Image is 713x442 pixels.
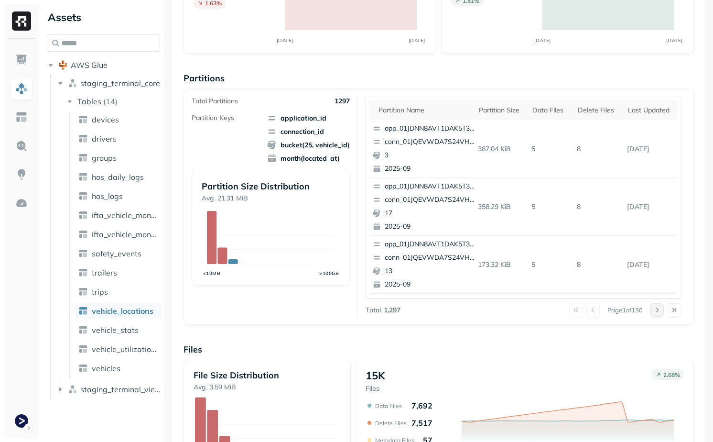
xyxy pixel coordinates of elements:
img: table [78,344,88,354]
a: drivers [75,131,162,146]
span: AWS Glue [71,60,108,70]
p: 3 [385,151,477,160]
tspan: [DATE] [534,37,551,44]
span: bucket(25, vehicle_id) [267,140,350,150]
img: table [78,134,88,144]
p: Sep 3, 2025 [623,141,678,157]
span: trips [92,287,108,297]
a: vehicle_locations [75,303,162,319]
p: Total [366,306,381,315]
p: app_01JDNN8AVT1DAK5T3RTM64CQ8G [385,124,477,133]
p: conn_01JQEVWDA7S24VHVY97SFJFH0Q [385,195,477,205]
img: Asset Explorer [15,111,28,123]
p: 387.04 KiB [474,141,528,157]
p: 7,517 [411,418,432,428]
img: Assets [15,82,28,95]
p: ( 14 ) [103,97,118,106]
img: table [78,210,88,220]
p: 1297 [335,97,350,106]
span: hos_daily_logs [92,172,144,182]
img: Ryft [12,11,31,31]
button: staging_terminal_view [55,382,161,397]
span: hos_logs [92,191,123,201]
a: groups [75,150,162,166]
p: app_01JDNN8AVT1DAK5T3RTM64CQ8G [385,240,477,249]
p: conn_01JQEVWDA7S24VHVY97SFJFH0Q [385,137,477,147]
tspan: <10MB [203,270,221,276]
p: app_01JDNN8AVT1DAK5T3RTM64CQ8G [385,182,477,191]
span: drivers [92,134,117,144]
p: Partitions [184,73,694,84]
button: staging_terminal_core [55,76,161,91]
span: safety_events [92,249,141,258]
p: Files [184,344,694,355]
tspan: [DATE] [408,37,425,44]
a: trailers [75,265,162,280]
p: Total Partitions [192,97,238,106]
p: 1,297 [384,306,400,315]
p: 8 [573,141,623,157]
button: Tables(14) [65,94,161,109]
a: trips [75,284,162,299]
span: devices [92,115,119,124]
span: month(located_at) [267,154,350,163]
img: table [78,115,88,124]
p: Files [366,384,385,393]
a: hos_logs [75,188,162,204]
p: 2025-09 [385,222,477,232]
div: Delete Files [578,106,618,115]
p: 13 [385,266,477,276]
a: devices [75,112,162,127]
img: Optimization [15,197,28,210]
p: Sep 3, 2025 [623,256,678,273]
tspan: [DATE] [276,37,293,44]
p: 15K [366,369,385,382]
img: table [78,364,88,373]
div: Data Files [532,106,568,115]
a: ifta_vehicle_month [75,208,162,223]
p: 7,692 [411,401,432,410]
p: File Size Distribution [194,370,340,381]
img: table [78,287,88,297]
img: table [78,172,88,182]
div: Assets [46,10,160,25]
span: groups [92,153,117,163]
img: Insights [15,168,28,181]
p: Avg. 21.31 MiB [202,194,339,203]
div: Last updated [628,106,673,115]
p: Page 1 of 130 [607,306,643,314]
a: ifta_vehicle_months [75,227,162,242]
p: Partition Size Distribution [202,181,339,192]
p: Partition Keys [192,113,234,122]
img: namespace [68,78,77,88]
div: Partition name [378,106,469,115]
p: Delete Files [375,420,407,427]
p: Avg. 3.59 MiB [194,383,340,392]
div: Partition size [479,106,523,115]
p: 5 [528,199,573,215]
span: vehicle_utilization_day [92,344,158,354]
img: Query Explorer [15,140,28,152]
button: app_01JDNN8AVT1DAK5T3RTM64CQ8Gconn_01JQEVWDA7S24VHVY97SFJFH0Q172025-09 [369,178,482,235]
p: 2025-09 [385,164,477,174]
button: app_01JDN3GG4N9EVBGNPTA9PXZ02Jconn_01JTTJ6KA30ME9E7VDRR8F353792025-09 [369,294,482,351]
img: table [78,249,88,258]
span: ifta_vehicle_months [92,230,158,239]
span: vehicle_locations [92,306,153,316]
button: AWS Glue [46,57,160,73]
p: 17 [385,209,477,218]
a: vehicle_utilization_day [75,342,162,357]
img: table [78,230,88,239]
p: Data Files [375,402,402,409]
img: namespace [68,385,77,394]
span: connection_id [267,127,350,136]
span: staging_terminal_view [80,385,161,394]
a: safety_events [75,246,162,261]
p: 8 [573,256,623,273]
p: 2.68 % [663,371,680,378]
p: 8 [573,199,623,215]
img: table [78,325,88,335]
a: hos_daily_logs [75,169,162,185]
span: vehicles [92,364,120,373]
tspan: [DATE] [666,37,682,44]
